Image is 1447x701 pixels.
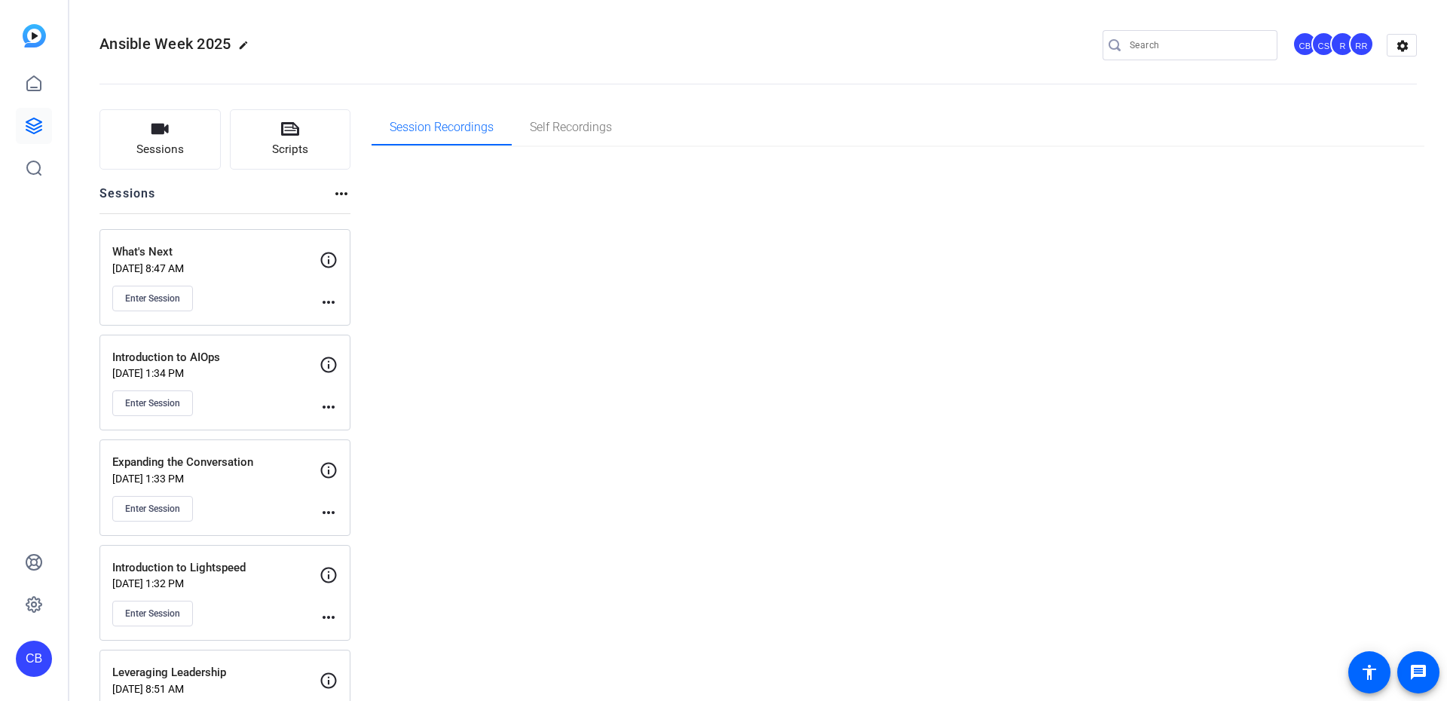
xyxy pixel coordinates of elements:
[16,641,52,677] div: CB
[125,503,180,515] span: Enter Session
[320,293,338,311] mat-icon: more_horiz
[112,577,320,589] p: [DATE] 1:32 PM
[112,390,193,416] button: Enter Session
[136,141,184,158] span: Sessions
[112,683,320,695] p: [DATE] 8:51 AM
[1349,32,1374,57] div: RR
[230,109,351,170] button: Scripts
[1330,32,1357,58] ngx-avatar: rfridman
[112,243,320,261] p: What's Next
[320,398,338,416] mat-icon: more_horiz
[1293,32,1317,57] div: CB
[238,40,256,58] mat-icon: edit
[332,185,350,203] mat-icon: more_horiz
[320,608,338,626] mat-icon: more_horiz
[390,121,494,133] span: Session Recordings
[1293,32,1319,58] ngx-avatar: Christian Binder
[125,397,180,409] span: Enter Session
[112,262,320,274] p: [DATE] 8:47 AM
[99,109,221,170] button: Sessions
[1130,36,1265,54] input: Search
[112,664,320,681] p: Leveraging Leadership
[1311,32,1336,57] div: CS
[1387,35,1418,57] mat-icon: settings
[112,349,320,366] p: Introduction to AIOps
[530,121,612,133] span: Self Recordings
[112,473,320,485] p: [DATE] 1:33 PM
[112,601,193,626] button: Enter Session
[1360,663,1378,681] mat-icon: accessibility
[1409,663,1427,681] mat-icon: message
[99,35,231,53] span: Ansible Week 2025
[23,24,46,47] img: blue-gradient.svg
[125,608,180,620] span: Enter Session
[112,559,320,577] p: Introduction to Lightspeed
[1349,32,1375,58] ngx-avatar: Roberto Rodriguez
[112,286,193,311] button: Enter Session
[1311,32,1338,58] ngx-avatar: Connelly Simmons
[112,454,320,471] p: Expanding the Conversation
[112,367,320,379] p: [DATE] 1:34 PM
[272,141,308,158] span: Scripts
[99,185,156,213] h2: Sessions
[125,292,180,305] span: Enter Session
[320,504,338,522] mat-icon: more_horiz
[1330,32,1355,57] div: R
[112,496,193,522] button: Enter Session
